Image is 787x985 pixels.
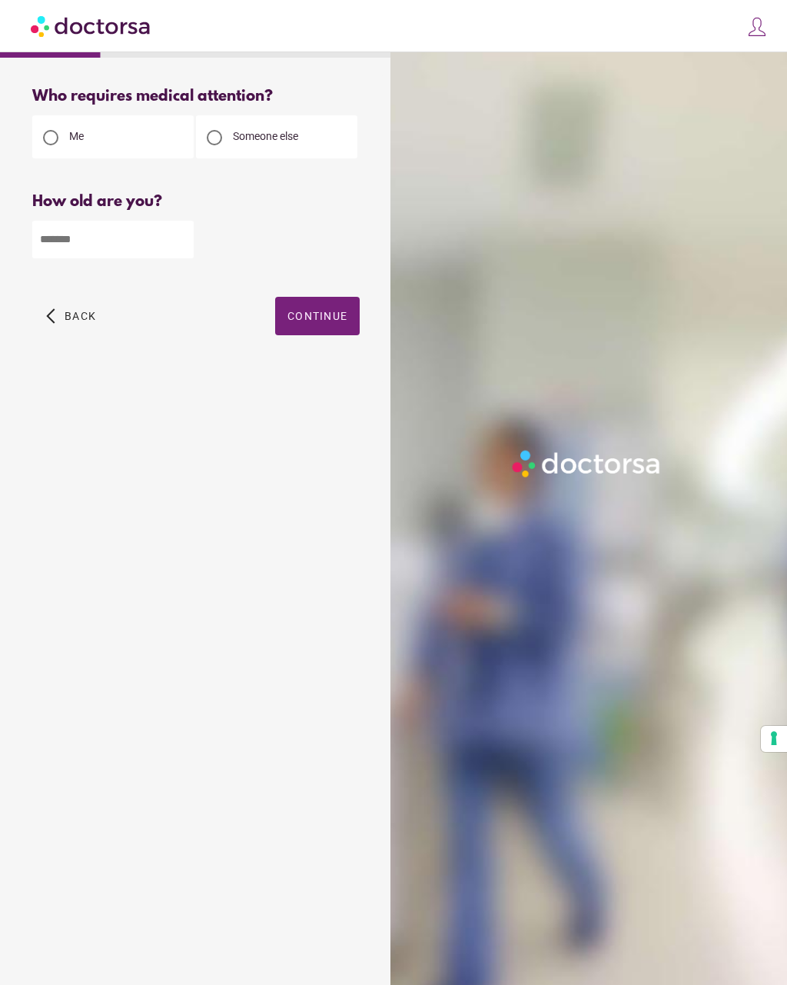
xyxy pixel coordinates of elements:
span: Someone else [233,130,298,142]
div: How old are you? [32,193,360,211]
img: icons8-customer-100.png [746,16,768,38]
button: arrow_back_ios Back [40,297,102,335]
img: Logo-Doctorsa-trans-White-partial-flat.png [508,446,666,481]
button: Your consent preferences for tracking technologies [761,726,787,752]
img: Doctorsa.com [31,8,152,43]
span: Back [65,310,96,322]
span: Me [69,130,84,142]
button: Continue [275,297,360,335]
span: Continue [287,310,347,322]
div: Who requires medical attention? [32,88,360,105]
